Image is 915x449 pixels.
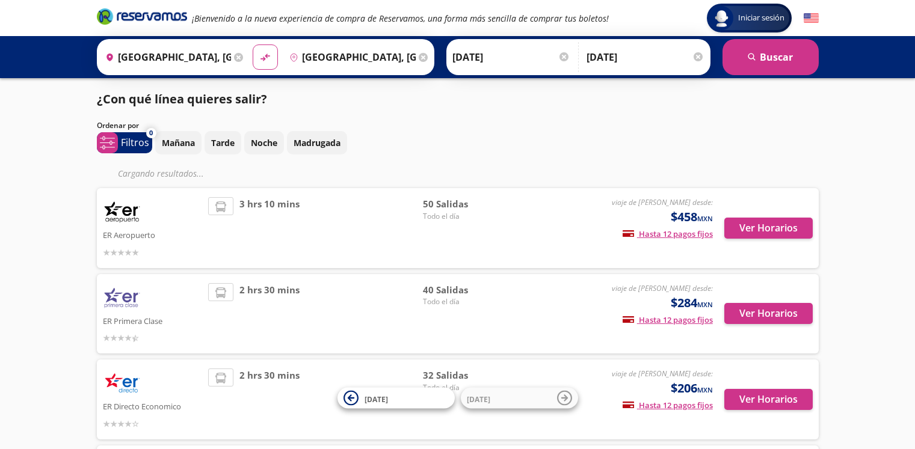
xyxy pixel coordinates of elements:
[211,136,235,149] p: Tarde
[724,218,813,239] button: Ver Horarios
[97,120,139,131] p: Ordenar por
[103,227,203,242] p: ER Aeropuerto
[612,368,713,379] em: viaje de [PERSON_NAME] desde:
[612,197,713,207] em: viaje de [PERSON_NAME] desde:
[205,131,241,154] button: Tarde
[461,388,578,409] button: [DATE]
[97,132,152,153] button: 0Filtros
[285,42,416,72] input: Buscar Destino
[149,128,153,138] span: 0
[97,7,187,29] a: Brand Logo
[121,135,149,150] p: Filtros
[103,368,142,399] img: ER Directo Economico
[733,12,789,24] span: Iniciar sesión
[103,399,203,413] p: ER Directo Economico
[722,39,819,75] button: Buscar
[724,303,813,324] button: Ver Horarios
[287,131,347,154] button: Madrugada
[423,211,507,222] span: Todo el día
[239,368,300,430] span: 2 hrs 30 mins
[697,385,713,394] small: MXN
[103,283,142,313] img: ER Primera Clase
[452,42,570,72] input: Elegir Fecha
[423,296,507,307] span: Todo el día
[423,283,507,297] span: 40 Salidas
[244,131,284,154] button: Noche
[804,11,819,26] button: English
[671,379,713,397] span: $206
[623,228,713,239] span: Hasta 12 pagos fijos
[671,294,713,312] span: $284
[118,168,204,179] em: Cargando resultados ...
[97,90,267,108] p: ¿Con qué línea quieres salir?
[103,313,203,328] p: ER Primera Clase
[623,314,713,325] span: Hasta 12 pagos fijos
[423,368,507,382] span: 32 Salidas
[337,388,455,409] button: [DATE]
[103,197,142,227] img: ER Aeropuerto
[587,42,704,72] input: Opcional
[239,197,300,259] span: 3 hrs 10 mins
[192,13,609,24] em: ¡Bienvenido a la nueva experiencia de compra de Reservamos, una forma más sencilla de comprar tus...
[97,7,187,25] i: Brand Logo
[671,208,713,226] span: $458
[724,389,813,410] button: Ver Horarios
[239,283,300,345] span: 2 hrs 30 mins
[697,214,713,223] small: MXN
[100,42,232,72] input: Buscar Origen
[612,283,713,293] em: viaje de [PERSON_NAME] desde:
[155,131,202,154] button: Mañana
[251,136,277,149] p: Noche
[423,382,507,393] span: Todo el día
[365,394,388,404] span: [DATE]
[162,136,195,149] p: Mañana
[623,400,713,411] span: Hasta 12 pagos fijos
[697,300,713,309] small: MXN
[423,197,507,211] span: 50 Salidas
[467,394,490,404] span: [DATE]
[294,136,340,149] p: Madrugada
